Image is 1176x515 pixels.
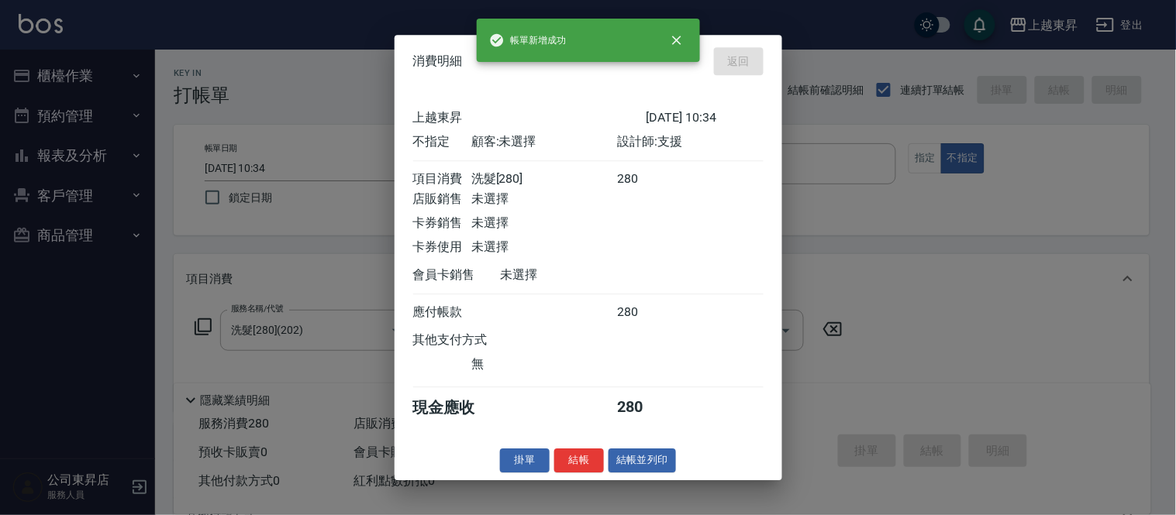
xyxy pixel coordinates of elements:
span: 帳單新增成功 [489,33,567,48]
div: 顧客: 未選擇 [471,134,617,150]
div: 會員卡銷售 [413,267,501,283]
div: 280 [617,397,675,418]
div: 無 [471,356,617,373]
button: close [660,23,694,57]
div: [DATE] 10:34 [647,110,764,126]
div: 未選擇 [471,215,617,232]
div: 其他支付方式 [413,332,530,348]
div: 設計師: 支援 [617,134,763,150]
div: 現金應收 [413,397,501,418]
div: 洗髮[280] [471,171,617,187]
div: 未選擇 [471,239,617,256]
div: 不指定 [413,134,471,150]
div: 280 [617,171,675,187]
div: 卡券銷售 [413,215,471,232]
div: 未選擇 [471,191,617,208]
div: 卡券使用 [413,239,471,256]
div: 280 [617,304,675,321]
button: 結帳 [554,448,604,472]
div: 項目消費 [413,171,471,187]
div: 未選擇 [501,267,647,283]
div: 應付帳款 [413,304,471,321]
div: 店販銷售 [413,191,471,208]
button: 掛單 [500,448,550,472]
button: 結帳並列印 [609,448,676,472]
div: 上越東昇 [413,110,647,126]
span: 消費明細 [413,53,463,69]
